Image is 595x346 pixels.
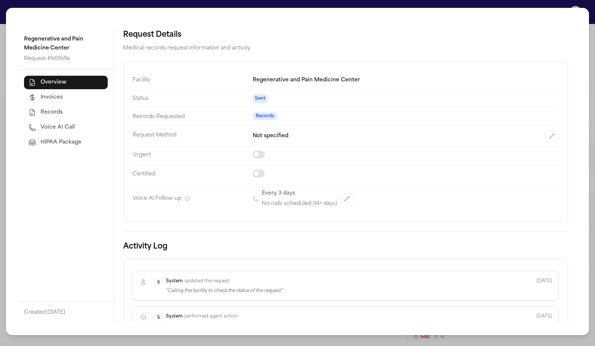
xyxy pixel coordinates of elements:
[24,54,108,63] p: Request # b0fb9a
[253,94,268,103] span: Sent
[24,121,108,134] button: Voice AI Call
[41,94,63,101] span: Invoices
[133,89,253,108] dt: Status
[166,313,530,320] div: performed agent action
[123,29,568,41] h2: Request Details
[24,308,108,317] p: Created [DATE]
[253,71,559,89] dd: Regenerative and Pain Medicine Center
[262,199,337,208] p: No calls scheduled (14+ days)
[133,126,253,146] dt: Request Method
[41,79,66,86] span: Overview
[123,241,568,253] h3: Activity Log
[166,288,283,294] div: “ Calling the facility to check the status of the request ”
[133,108,253,126] dt: Records Requested
[536,277,552,294] time: Sep 19, 2025 at 09:19 AM
[41,139,81,146] span: HIPAA Package
[24,136,108,149] button: HIPAA Package
[166,277,283,285] div: updated the request
[24,76,108,89] button: Overview
[253,132,288,141] span: Not specified
[166,277,183,285] span: System
[133,71,253,89] dt: Facility
[157,280,160,285] text: S
[253,112,277,120] span: Records
[41,124,75,131] span: Voice AI Call
[123,44,568,53] p: Medical records request information and activity
[41,109,63,116] span: Records
[24,35,108,53] p: Regenerative and Pain Medicine Center
[24,106,108,119] button: Records
[133,184,253,213] dt: Voice AI Follow-up
[133,165,253,184] dt: Certified
[262,189,295,198] p: Every 3 days
[24,91,108,104] button: Invoices
[133,146,253,165] dt: Urgent
[157,315,160,320] text: S
[166,313,183,320] span: System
